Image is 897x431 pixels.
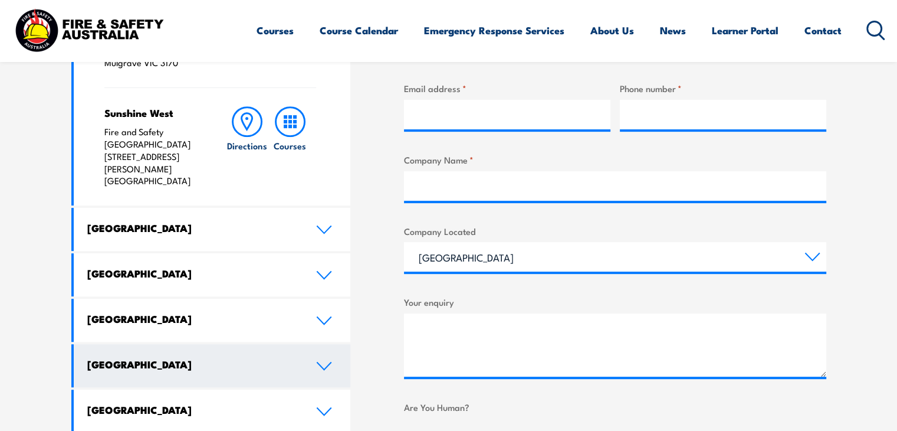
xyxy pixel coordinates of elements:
h4: [GEOGRAPHIC_DATA] [87,358,298,371]
h4: [GEOGRAPHIC_DATA] [87,267,298,280]
a: [GEOGRAPHIC_DATA] [74,253,351,296]
h4: Sunshine West [104,106,203,119]
label: Phone number [620,81,826,95]
a: [GEOGRAPHIC_DATA] [74,344,351,387]
a: About Us [590,15,634,46]
a: [GEOGRAPHIC_DATA] [74,299,351,342]
a: News [660,15,686,46]
p: Fire and Safety [GEOGRAPHIC_DATA] [STREET_ADDRESS][PERSON_NAME] [GEOGRAPHIC_DATA] [104,126,203,187]
label: Are You Human? [404,400,826,414]
h4: [GEOGRAPHIC_DATA] [87,403,298,416]
label: Email address [404,81,610,95]
label: Your enquiry [404,295,826,309]
label: Company Name [404,153,826,166]
a: [GEOGRAPHIC_DATA] [74,208,351,251]
a: Courses [257,15,294,46]
a: Course Calendar [320,15,398,46]
h4: [GEOGRAPHIC_DATA] [87,221,298,234]
h4: [GEOGRAPHIC_DATA] [87,312,298,325]
h6: Courses [274,139,306,152]
a: Contact [804,15,842,46]
a: Directions [226,106,268,187]
h6: Directions [227,139,267,152]
label: Company Located [404,224,826,238]
a: Learner Portal [712,15,778,46]
a: Courses [269,106,311,187]
a: Emergency Response Services [424,15,564,46]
